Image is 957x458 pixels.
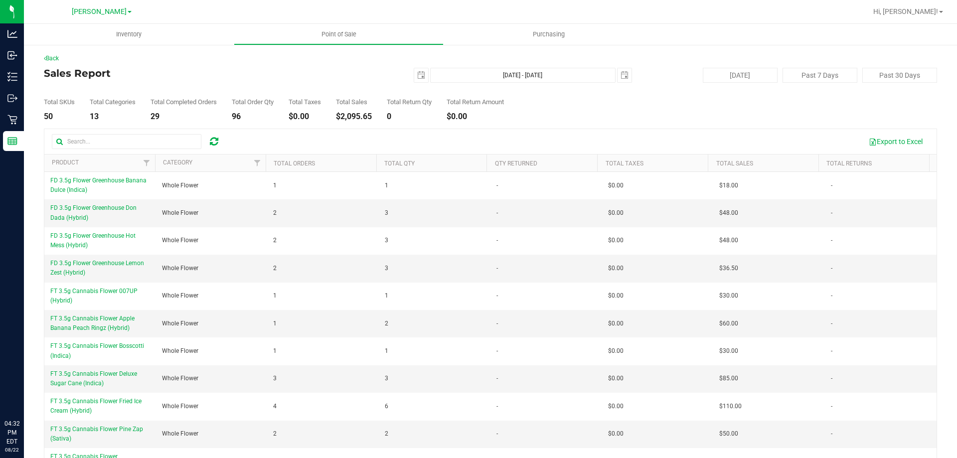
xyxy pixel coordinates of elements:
[387,99,432,105] div: Total Return Qty
[162,264,198,273] span: Whole Flower
[608,429,624,439] span: $0.00
[719,374,738,383] span: $85.00
[7,115,17,125] inline-svg: Retail
[716,160,753,167] a: Total Sales
[385,319,388,328] span: 2
[50,288,138,304] span: FT 3.5g Cannabis Flower 007UP (Hybrid)
[162,429,198,439] span: Whole Flower
[4,446,19,454] p: 08/22
[162,236,198,245] span: Whole Flower
[151,99,217,105] div: Total Completed Orders
[273,319,277,328] span: 1
[52,159,79,166] a: Product
[90,113,136,121] div: 13
[608,319,624,328] span: $0.00
[162,402,198,411] span: Whole Flower
[162,374,198,383] span: Whole Flower
[385,346,388,356] span: 1
[444,24,653,45] a: Purchasing
[24,24,234,45] a: Inventory
[831,402,832,411] span: -
[719,181,738,190] span: $18.00
[162,208,198,218] span: Whole Flower
[519,30,578,39] span: Purchasing
[289,99,321,105] div: Total Taxes
[162,181,198,190] span: Whole Flower
[719,402,742,411] span: $110.00
[608,291,624,301] span: $0.00
[385,402,388,411] span: 6
[873,7,938,15] span: Hi, [PERSON_NAME]!
[151,113,217,121] div: 29
[831,374,832,383] span: -
[831,264,832,273] span: -
[495,160,537,167] a: Qty Returned
[234,24,444,45] a: Point of Sale
[831,181,832,190] span: -
[273,236,277,245] span: 2
[719,291,738,301] span: $30.00
[385,236,388,245] span: 3
[273,346,277,356] span: 1
[496,402,498,411] span: -
[831,319,832,328] span: -
[862,68,937,83] button: Past 30 Days
[719,236,738,245] span: $48.00
[447,99,504,105] div: Total Return Amount
[7,29,17,39] inline-svg: Analytics
[385,291,388,301] span: 1
[608,346,624,356] span: $0.00
[52,134,201,149] input: Search...
[273,181,277,190] span: 1
[831,236,832,245] span: -
[608,181,624,190] span: $0.00
[385,181,388,190] span: 1
[50,370,137,387] span: FT 3.5g Cannabis Flower Deluxe Sugar Cane (Indica)
[831,291,832,301] span: -
[273,291,277,301] span: 1
[336,113,372,121] div: $2,095.65
[608,264,624,273] span: $0.00
[274,160,315,167] a: Total Orders
[831,208,832,218] span: -
[831,346,832,356] span: -
[7,50,17,60] inline-svg: Inbound
[385,374,388,383] span: 3
[50,426,143,442] span: FT 3.5g Cannabis Flower Pine Zap (Sativa)
[10,378,40,408] iframe: Resource center
[496,181,498,190] span: -
[273,429,277,439] span: 2
[719,346,738,356] span: $30.00
[7,93,17,103] inline-svg: Outbound
[831,429,832,439] span: -
[385,208,388,218] span: 3
[44,113,75,121] div: 50
[139,154,155,171] a: Filter
[4,419,19,446] p: 04:32 PM EDT
[90,99,136,105] div: Total Categories
[496,208,498,218] span: -
[608,374,624,383] span: $0.00
[496,264,498,273] span: -
[719,319,738,328] span: $60.00
[273,208,277,218] span: 2
[447,113,504,121] div: $0.00
[703,68,778,83] button: [DATE]
[496,236,498,245] span: -
[608,402,624,411] span: $0.00
[387,113,432,121] div: 0
[7,72,17,82] inline-svg: Inventory
[50,232,136,249] span: FD 3.5g Flower Greenhouse Hot Mess (Hybrid)
[496,429,498,439] span: -
[50,177,147,193] span: FD 3.5g Flower Greenhouse Banana Dulce (Indica)
[162,319,198,328] span: Whole Flower
[385,264,388,273] span: 3
[273,374,277,383] span: 3
[719,264,738,273] span: $36.50
[232,99,274,105] div: Total Order Qty
[618,68,632,82] span: select
[384,160,415,167] a: Total Qty
[496,319,498,328] span: -
[249,154,266,171] a: Filter
[783,68,857,83] button: Past 7 Days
